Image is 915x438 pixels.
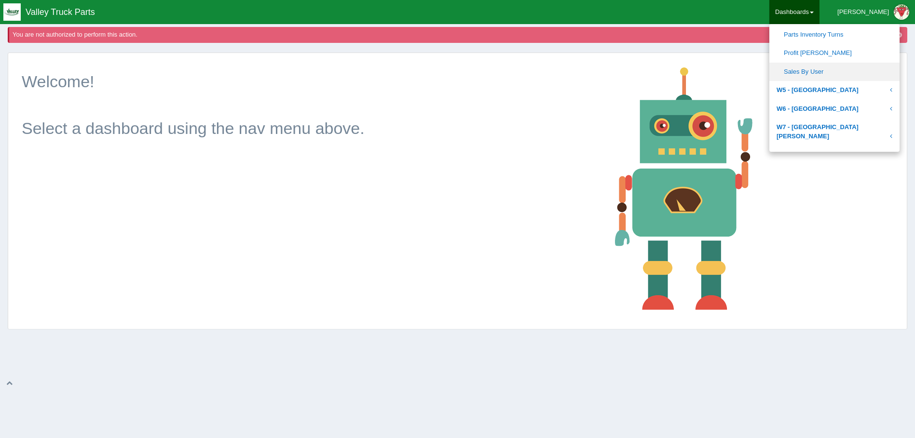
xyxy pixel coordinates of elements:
div: You are not authorized to perform this action. [13,30,905,40]
span: Valley Truck Parts [26,7,95,17]
a: Parts Inventory Turns [769,26,900,44]
a: W6 - [GEOGRAPHIC_DATA] [769,100,900,119]
img: q1blfpkbivjhsugxdrfq.png [3,3,21,21]
a: Sales By User [769,63,900,81]
a: W5 - [GEOGRAPHIC_DATA] [769,81,900,100]
div: [PERSON_NAME] [837,2,889,22]
p: Welcome! Select a dashboard using the nav menu above. [22,70,600,140]
a: OEM Channel [769,146,900,165]
a: W7 - [GEOGRAPHIC_DATA][PERSON_NAME] [769,118,900,146]
img: robot-18af129d45a23e4dba80317a7b57af8f57279c3d1c32989fc063bd2141a5b856.png [608,60,761,317]
img: Profile Picture [894,4,909,20]
a: Profit [PERSON_NAME] [769,44,900,63]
